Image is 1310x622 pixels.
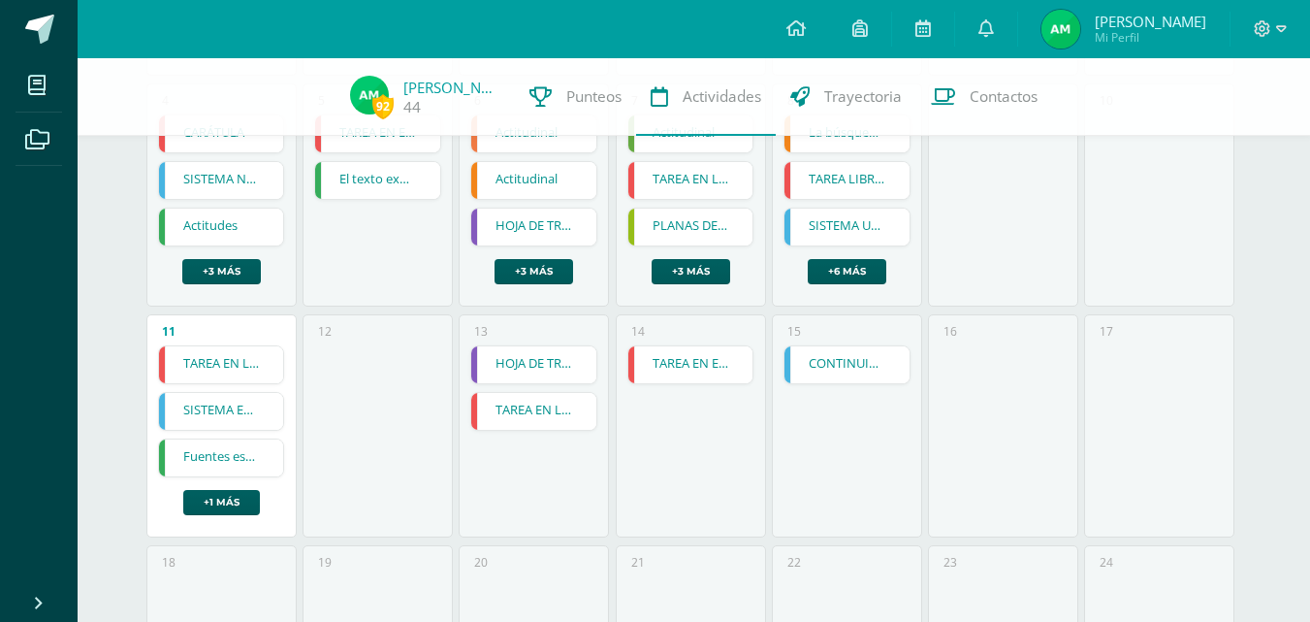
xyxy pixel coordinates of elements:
[627,345,754,384] div: TAREA EN EL LIBRO DE TEXTO | Tarea
[824,86,902,107] span: Trayectoria
[403,78,500,97] a: [PERSON_NAME]
[783,208,911,246] div: SISTEMA URINARIO / GUIA 2 | Tarea
[943,554,957,571] div: 23
[470,208,597,246] div: HOJA DE TRABAJO 1 | Tarea
[683,86,761,107] span: Actividades
[515,58,636,136] a: Punteos
[783,161,911,200] div: TAREA LIBRO DE TEXTO | Tarea
[628,209,753,246] a: PLANAS DE LA LETRA P y p mayúscula y minúscula
[471,162,596,199] a: Actitudinal
[784,346,910,383] a: CONTINUIDAD DE LA VIDA / GUIA 4
[350,76,389,115] img: 0e70a3320523aed65fa3b55b0ab22133.png
[159,393,284,430] a: SISTEMA ENDOCRINO /GUIA 3
[159,440,284,476] a: Fuentes escritas y tecnológicas
[471,346,596,383] a: HOJA DE TRABAJO 2
[787,554,801,571] div: 22
[158,392,285,431] div: SISTEMA ENDOCRINO /GUIA 3 | Tarea
[1041,10,1080,49] img: 0e70a3320523aed65fa3b55b0ab22133.png
[318,554,332,571] div: 19
[471,209,596,246] a: HOJA DE TRABAJO 1
[315,162,440,199] a: El texto expositivo
[628,346,753,383] a: TAREA EN EL LIBRO DE TEXTO
[162,323,176,340] div: 11
[1095,29,1206,46] span: Mi Perfil
[470,392,597,431] div: TAREA EN LIBRO DE TEXTO | Tarea
[372,94,394,118] span: 92
[970,86,1038,107] span: Contactos
[628,162,753,199] a: TAREA EN LIBRO DE ACTIVIDADES
[943,323,957,340] div: 16
[314,161,441,200] div: El texto expositivo | Tarea
[1095,12,1206,31] span: [PERSON_NAME]
[916,58,1052,136] a: Contactos
[1100,554,1113,571] div: 24
[474,554,488,571] div: 20
[636,58,776,136] a: Actividades
[784,209,910,246] a: SISTEMA URINARIO / GUIA 2
[495,259,573,284] a: +3 más
[787,323,801,340] div: 15
[183,490,260,515] a: +1 más
[1100,323,1113,340] div: 17
[627,208,754,246] div: PLANAS DE LA LETRA P y p mayúscula y minúscula | Tarea
[158,439,285,477] div: Fuentes escritas y tecnológicas | Tarea
[470,345,597,384] div: HOJA DE TRABAJO 2 | Tarea
[808,259,886,284] a: +6 más
[631,323,645,340] div: 14
[403,97,421,117] a: 44
[566,86,622,107] span: Punteos
[158,208,285,246] div: Actitudes | Tarea
[159,346,284,383] a: TAREA EN LIBRO DE TEXTO
[627,161,754,200] div: TAREA EN LIBRO DE ACTIVIDADES | Tarea
[158,161,285,200] div: SISTEMA NERVIOSO / GUIA 1 | Tarea
[631,554,645,571] div: 21
[159,209,284,246] a: Actitudes
[318,323,332,340] div: 12
[470,161,597,200] div: Actitudinal | Tarea
[182,259,261,284] a: +3 más
[158,345,285,384] div: TAREA EN LIBRO DE TEXTO | Tarea
[652,259,730,284] a: +3 más
[474,323,488,340] div: 13
[159,162,284,199] a: SISTEMA NERVIOSO / GUIA 1
[776,58,916,136] a: Trayectoria
[783,345,911,384] div: CONTINUIDAD DE LA VIDA / GUIA 4 | Tarea
[162,554,176,571] div: 18
[784,162,910,199] a: TAREA LIBRO DE TEXTO
[471,393,596,430] a: TAREA EN LIBRO DE TEXTO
